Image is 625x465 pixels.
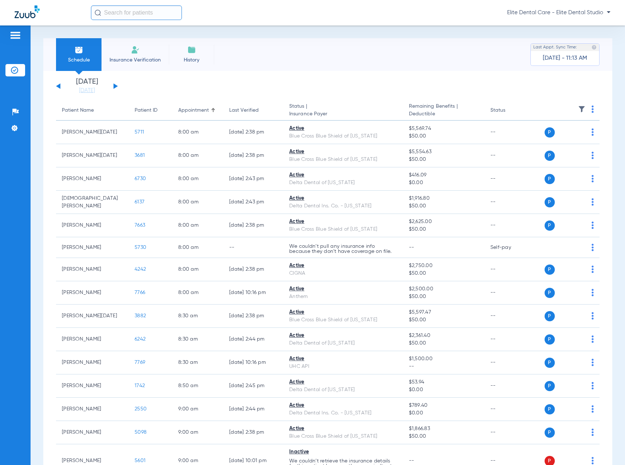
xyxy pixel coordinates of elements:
div: Active [289,125,397,132]
div: Delta Dental Ins. Co. - [US_STATE] [289,409,397,417]
img: group-dot-blue.svg [592,429,594,436]
div: Delta Dental of [US_STATE] [289,179,397,187]
p: We couldn’t pull any insurance info because they don’t have coverage on file. [289,244,397,254]
span: 3681 [135,153,145,158]
span: $5,597.47 [409,309,479,316]
div: Active [289,285,397,293]
div: Active [289,332,397,339]
td: [PERSON_NAME] [56,214,129,237]
span: $1,866.83 [409,425,479,433]
div: Appointment [178,107,218,114]
span: Deductible [409,110,479,118]
span: 4242 [135,267,146,272]
span: 3882 [135,313,146,318]
td: [DATE] 2:43 PM [223,167,283,191]
span: $50.00 [409,316,479,324]
div: Delta Dental Ins. Co. - [US_STATE] [289,202,397,210]
span: $0.00 [409,179,479,187]
td: [PERSON_NAME] [56,258,129,281]
td: -- [485,351,534,374]
span: 5601 [135,458,146,463]
input: Search for patients [91,5,182,20]
span: -- [409,363,479,370]
div: Active [289,218,397,226]
div: Blue Cross Blue Shield of [US_STATE] [289,226,397,233]
td: [PERSON_NAME] [56,328,129,351]
div: Active [289,425,397,433]
span: $0.00 [409,409,479,417]
td: [PERSON_NAME] [56,237,129,258]
span: -- [409,245,414,250]
div: Active [289,195,397,202]
div: Appointment [178,107,209,114]
td: -- [485,374,534,398]
img: group-dot-blue.svg [592,222,594,229]
span: $416.09 [409,171,479,179]
span: P [545,358,555,368]
td: [DATE] 10:16 PM [223,351,283,374]
td: 9:00 AM [172,421,223,444]
td: Self-pay [485,237,534,258]
td: 8:00 AM [172,258,223,281]
td: 8:00 AM [172,144,223,167]
td: [PERSON_NAME][DATE] [56,121,129,144]
span: 1742 [135,383,145,388]
div: Active [289,355,397,363]
img: filter.svg [578,106,585,113]
td: [DATE] 2:38 PM [223,144,283,167]
img: History [187,45,196,54]
div: Active [289,402,397,409]
span: 7769 [135,360,145,365]
div: Anthem [289,293,397,301]
td: [DATE] 2:44 PM [223,398,283,421]
td: [DATE] 2:45 PM [223,374,283,398]
div: Last Verified [229,107,278,114]
span: Insurance Payer [289,110,397,118]
span: P [545,265,555,275]
div: Delta Dental of [US_STATE] [289,386,397,394]
div: Active [289,262,397,270]
td: 9:00 AM [172,398,223,421]
td: 8:00 AM [172,191,223,214]
li: [DATE] [65,78,109,94]
th: Status | [283,100,403,121]
td: -- [485,191,534,214]
div: Patient ID [135,107,158,114]
td: [DATE] 2:38 PM [223,214,283,237]
td: -- [485,121,534,144]
img: group-dot-blue.svg [592,175,594,182]
img: group-dot-blue.svg [592,289,594,296]
img: group-dot-blue.svg [592,106,594,113]
span: P [545,174,555,184]
img: Manual Insurance Verification [131,45,140,54]
span: $2,500.00 [409,285,479,293]
div: Delta Dental of [US_STATE] [289,339,397,347]
span: 6730 [135,176,146,181]
td: 8:30 AM [172,328,223,351]
span: $2,750.00 [409,262,479,270]
td: 8:30 AM [172,351,223,374]
div: Inactive [289,448,397,456]
td: -- [485,167,534,191]
span: 5098 [135,430,147,435]
td: -- [485,281,534,305]
span: $1,500.00 [409,355,479,363]
span: P [545,288,555,298]
span: $50.00 [409,339,479,347]
td: [DATE] 2:38 PM [223,305,283,328]
span: P [545,381,555,391]
img: group-dot-blue.svg [592,198,594,206]
span: Insurance Verification [107,56,163,64]
td: [DATE] 2:38 PM [223,121,283,144]
span: Schedule [61,56,96,64]
span: $50.00 [409,202,479,210]
div: Chat Widget [589,430,625,465]
img: Zuub Logo [15,5,40,18]
div: Patient ID [135,107,167,114]
td: -- [485,305,534,328]
td: [DATE] 2:38 PM [223,258,283,281]
div: Active [289,309,397,316]
td: 8:30 AM [172,305,223,328]
span: P [545,334,555,345]
td: 8:50 AM [172,374,223,398]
